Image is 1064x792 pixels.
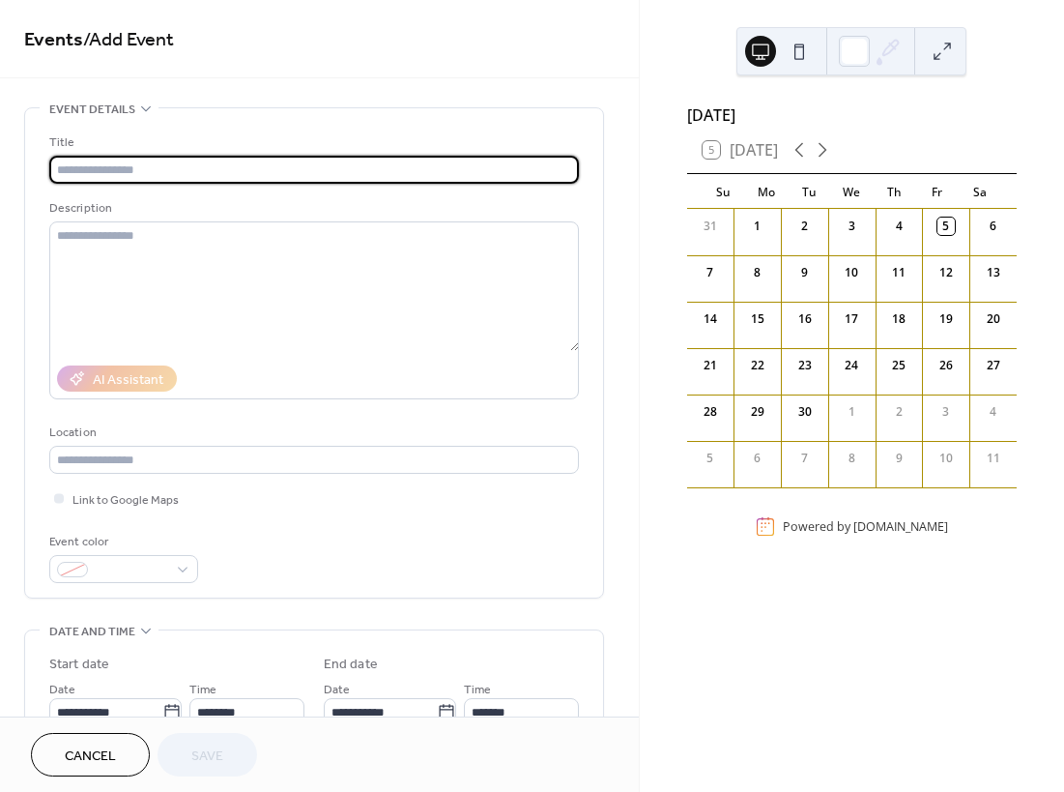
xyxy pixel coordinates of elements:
div: 23 [796,357,814,374]
span: Date and time [49,622,135,642]
span: / Add Event [83,21,174,59]
a: [DOMAIN_NAME] [853,518,948,535]
div: 27 [985,357,1002,374]
div: Tu [788,174,830,209]
span: Time [189,680,216,700]
div: 16 [796,310,814,328]
div: 24 [843,357,860,374]
div: 4 [890,218,907,235]
div: 8 [749,264,766,281]
div: Location [49,423,575,443]
div: Th [873,174,915,209]
div: Start date [49,655,109,675]
a: Events [24,21,83,59]
div: Su [703,174,745,209]
div: 26 [937,357,955,374]
div: 17 [843,310,860,328]
div: Event color [49,532,194,552]
div: 13 [985,264,1002,281]
div: We [830,174,873,209]
div: 14 [702,310,719,328]
div: 29 [749,403,766,421]
div: 20 [985,310,1002,328]
div: 8 [843,450,860,467]
div: 25 [890,357,907,374]
div: Mo [745,174,788,209]
div: 10 [937,450,955,467]
div: 4 [985,403,1002,421]
div: [DATE] [687,103,1017,127]
span: Date [324,680,350,700]
div: Title [49,132,575,153]
div: 6 [985,218,1002,235]
div: 10 [843,264,860,281]
div: 5 [702,450,719,467]
span: Cancel [65,747,116,767]
span: Date [49,680,75,700]
div: 12 [937,264,955,281]
div: Description [49,198,575,219]
button: Cancel [31,733,150,777]
div: Powered by [783,518,948,535]
div: 7 [702,264,719,281]
div: 21 [702,357,719,374]
div: 30 [796,403,814,421]
div: 6 [749,450,766,467]
div: 11 [890,264,907,281]
div: 15 [749,310,766,328]
div: 7 [796,450,814,467]
div: 9 [796,264,814,281]
div: 1 [843,403,860,421]
div: Sa [959,174,1001,209]
span: Time [464,680,491,700]
div: 2 [796,218,814,235]
div: 2 [890,403,907,421]
div: 18 [890,310,907,328]
div: 31 [702,218,719,235]
div: 3 [937,403,955,421]
div: 1 [749,218,766,235]
div: 5 [937,218,955,235]
div: 3 [843,218,860,235]
div: 9 [890,450,907,467]
div: 19 [937,310,955,328]
span: Event details [49,100,135,120]
div: 22 [749,357,766,374]
span: Link to Google Maps [72,490,179,511]
div: End date [324,655,378,675]
div: Fr [916,174,959,209]
div: 28 [702,403,719,421]
div: 11 [985,450,1002,467]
